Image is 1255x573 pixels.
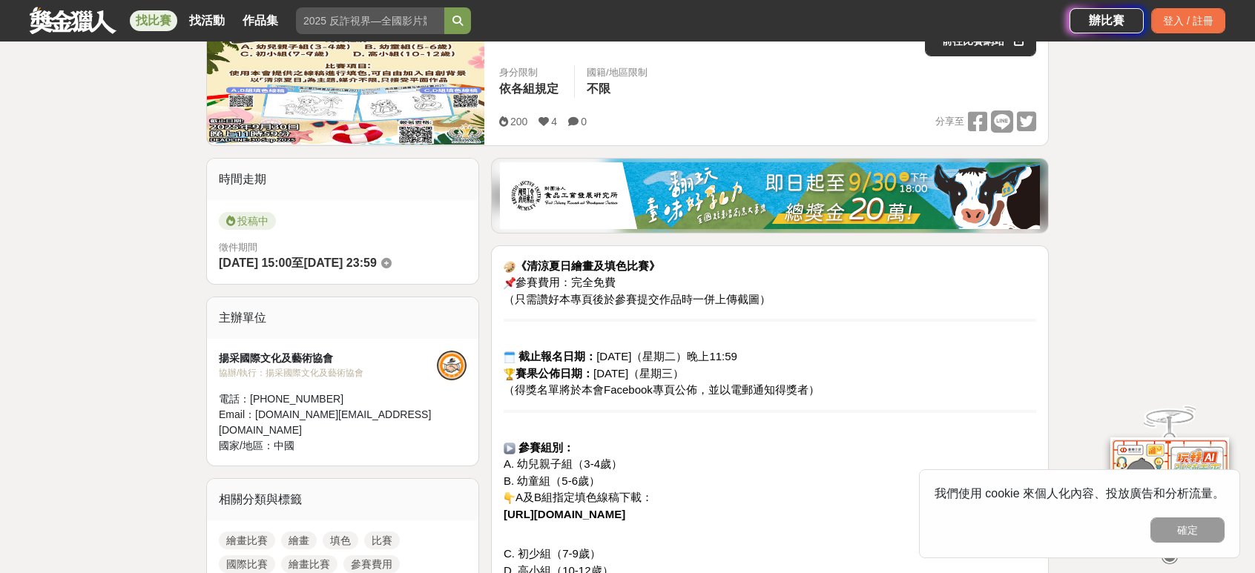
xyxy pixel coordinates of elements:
strong: 截止報名日期： [518,350,596,362]
input: 2025 反詐視界—全國影片競賽 [296,7,444,34]
img: 1c81a89c-c1b3-4fd6-9c6e-7d29d79abef5.jpg [500,162,1040,229]
div: Email： [DOMAIN_NAME][EMAIL_ADDRESS][DOMAIN_NAME] [219,407,437,438]
span: 依各組規定 [499,82,559,95]
a: 繪畫比賽 [219,531,275,549]
img: 👇 [504,492,515,504]
span: [DATE] 15:00 [219,256,291,269]
span: 中國 [274,440,294,451]
span: [DATE] 23:59 [303,256,376,269]
a: 填色 [323,531,358,549]
a: 辦比賽 [1070,8,1144,33]
div: 電話： [PHONE_NUMBER] [219,391,437,407]
span: B. 幼童組（5-6歲） [504,474,600,487]
span: 我們使用 cookie 來個人化內容、投放廣告和分析流量。 [935,487,1225,500]
span: 不限 [587,82,610,95]
img: d2146d9a-e6f6-4337-9592-8cefde37ba6b.png [1110,437,1229,535]
a: [URL][DOMAIN_NAME] [504,509,625,520]
img: ▶️ [504,443,515,454]
strong: 《清涼夏日繪畫及填色比賽》 [504,259,660,272]
a: 作品集 [237,10,284,31]
button: 確定 [1150,517,1225,543]
span: A及B組指定填色線稿下載： [504,491,653,503]
a: 繪畫 [281,531,317,549]
strong: [URL][DOMAIN_NAME] [504,508,625,520]
span: （只需讚好本專頁後於參賽提交作品時一併上傳截圖） [504,293,771,305]
div: 時間走期 [207,159,478,200]
span: 0 [581,116,587,127]
img: 🗓 [504,351,515,363]
span: 200 [510,116,527,127]
div: 揚采國際文化及藝術協會 [219,351,437,366]
span: 徵件期間 [219,242,257,253]
div: 登入 / 註冊 [1151,8,1225,33]
a: 繪畫比賽 [281,555,337,573]
span: （得獎名單將於本會Facebook專頁公佈，並以電郵通知得獎者） [504,383,820,396]
span: 參賽費用：完全免費 [504,276,616,288]
a: 前往比賽網站 [925,24,1036,56]
span: [DATE]（星期二）晚上11:59 [504,350,737,362]
img: 🏆 [504,368,515,380]
span: C. 初少組（7-9歲） [504,547,601,560]
div: 國籍/地區限制 [587,65,648,80]
img: 📌 [504,277,515,289]
a: 找活動 [183,10,231,31]
span: 4 [551,116,557,127]
span: A. 幼兒親子組（3-4歲） [504,457,622,470]
a: 參賽費用 [343,555,400,573]
div: 主辦單位 [207,297,478,339]
strong: 參賽組別： [518,441,574,454]
span: 至 [291,256,303,269]
div: 相關分類與標籤 [207,479,478,520]
span: 投稿中 [219,212,276,230]
span: 國家/地區： [219,440,274,451]
a: 國際比賽 [219,555,275,573]
div: 協辦/執行： 揚采國際文化及藝術協會 [219,366,437,380]
a: 找比賽 [130,10,177,31]
img: 🎨 [504,261,515,273]
a: 比賽 [364,531,400,549]
span: [DATE]（星期三） [504,367,684,380]
span: 分享至 [935,110,964,133]
div: 身分限制 [499,65,562,80]
strong: 賽果公佈日期： [515,367,593,380]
